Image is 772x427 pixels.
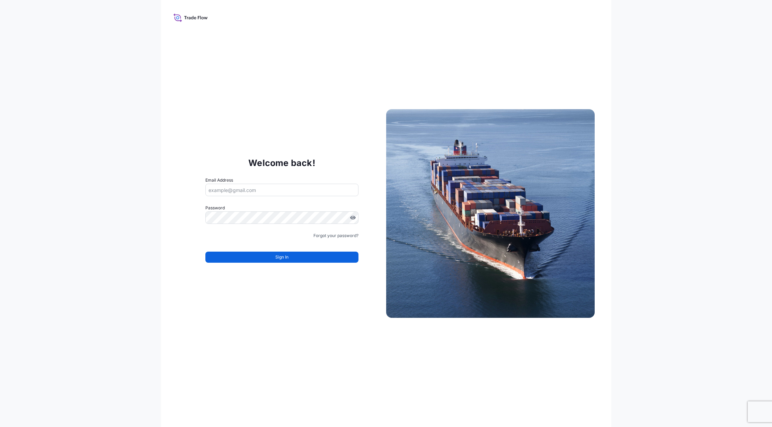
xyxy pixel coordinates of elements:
[205,184,358,196] input: example@gmail.com
[205,252,358,263] button: Sign In
[386,109,595,318] img: Ship illustration
[248,157,315,168] p: Welcome back!
[205,204,358,211] label: Password
[350,215,356,220] button: Show password
[313,232,358,239] a: Forgot your password?
[205,177,233,184] label: Email Address
[275,254,289,261] span: Sign In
